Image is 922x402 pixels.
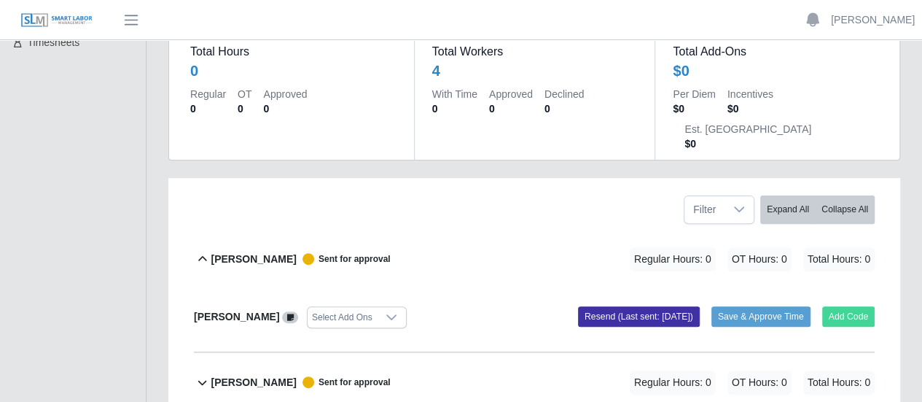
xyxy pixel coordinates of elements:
button: [PERSON_NAME] Sent for approval Regular Hours: 0 OT Hours: 0 Total Hours: 0 [194,230,875,289]
button: Resend (Last sent: [DATE]) [578,306,700,327]
span: OT Hours: 0 [727,247,792,271]
dt: Total Workers [432,43,638,61]
dt: Approved [263,87,307,101]
span: Filter [684,196,724,223]
dt: OT [238,87,251,101]
dt: Approved [489,87,533,101]
dd: $0 [684,136,811,151]
span: Total Hours: 0 [803,371,875,395]
dd: 0 [190,101,226,116]
dd: 0 [544,101,584,116]
dt: Regular [190,87,226,101]
b: [PERSON_NAME] [211,375,296,390]
span: Timesheets [28,36,80,48]
dd: $0 [673,101,715,116]
div: 4 [432,61,440,81]
span: Regular Hours: 0 [630,247,716,271]
dt: Total Add-Ons [673,43,878,61]
dt: Incentives [727,87,773,101]
a: View/Edit Notes [282,311,298,322]
b: [PERSON_NAME] [194,311,279,322]
div: 0 [190,61,198,81]
div: Select Add Ons [308,307,377,328]
button: Save & Approve Time [711,306,810,327]
span: Regular Hours: 0 [630,371,716,395]
dd: 0 [489,101,533,116]
dd: $0 [727,101,773,116]
dt: Total Hours [190,43,396,61]
a: [PERSON_NAME] [831,12,915,28]
span: OT Hours: 0 [727,371,792,395]
div: $0 [673,61,689,81]
dt: Per Diem [673,87,715,101]
span: Total Hours: 0 [803,247,875,271]
button: Collapse All [815,196,875,224]
dt: Declined [544,87,584,101]
dt: Est. [GEOGRAPHIC_DATA] [684,122,811,136]
dd: 0 [263,101,307,116]
b: [PERSON_NAME] [211,252,296,267]
dt: With Time [432,87,477,101]
div: bulk actions [760,196,875,224]
dd: 0 [432,101,477,116]
dd: 0 [238,101,251,116]
img: SLM Logo [20,12,93,28]
span: Sent for approval [297,376,391,388]
span: Sent for approval [297,253,391,265]
button: Add Code [822,306,875,327]
button: Expand All [760,196,816,224]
